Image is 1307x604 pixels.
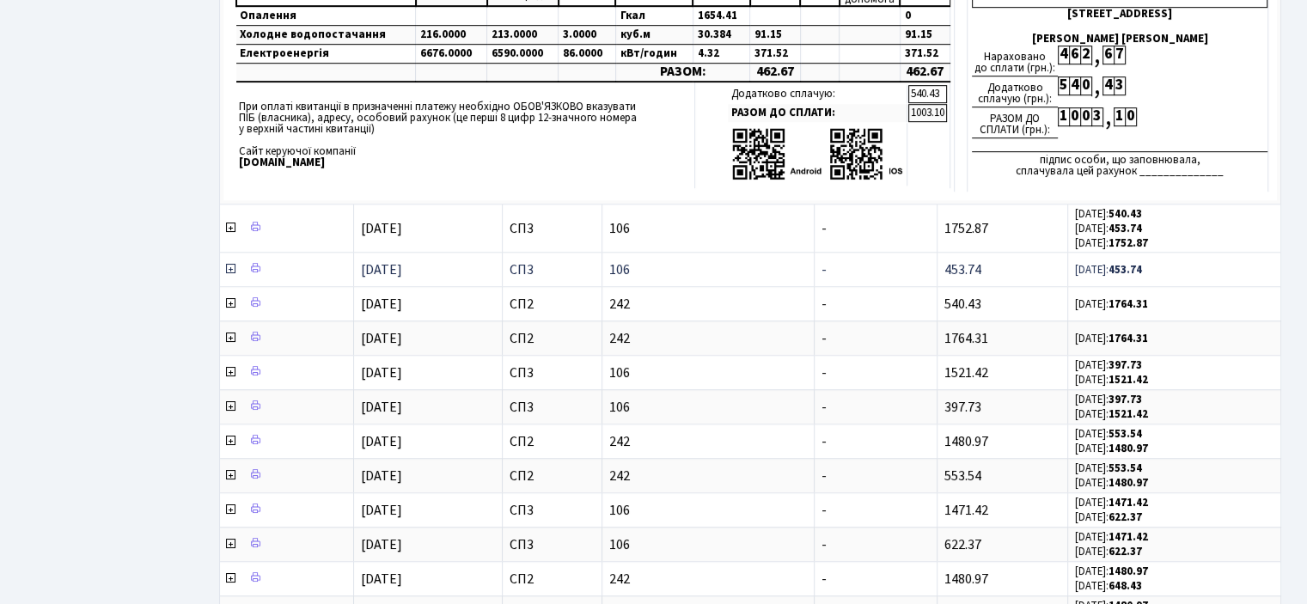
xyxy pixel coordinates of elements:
span: 242 [609,572,807,586]
span: [DATE] [361,219,402,238]
td: 91.15 [750,26,800,45]
small: [DATE]: [1075,475,1148,491]
td: 0 [900,6,950,26]
small: [DATE]: [1075,406,1148,422]
small: [DATE]: [1075,529,1148,545]
td: РАЗОМ: [615,64,750,82]
td: 1654.41 [693,6,750,26]
td: Гкал [615,6,693,26]
td: 371.52 [750,45,800,64]
b: 397.73 [1109,392,1142,407]
span: - [821,570,827,589]
td: 3.0000 [559,26,616,45]
td: 462.67 [900,64,950,82]
span: - [821,501,827,520]
div: 7 [1114,46,1125,64]
div: 6 [1069,46,1080,64]
div: Нараховано до сплати (грн.): [972,46,1058,76]
b: 622.37 [1109,544,1142,559]
span: 1480.97 [944,570,988,589]
span: 106 [609,263,807,277]
small: [DATE]: [1075,441,1148,456]
span: 1752.87 [944,219,988,238]
span: - [821,467,827,485]
span: 1521.42 [944,363,988,382]
td: 213.0000 [487,26,559,45]
div: 0 [1069,107,1080,126]
span: СП2 [510,572,595,586]
span: 540.43 [944,295,981,314]
b: 1764.31 [1109,296,1148,312]
div: Додатково сплачую (грн.): [972,76,1058,107]
div: 5 [1058,76,1069,95]
b: 540.43 [1109,206,1142,222]
span: [DATE] [361,398,402,417]
td: кВт/годин [615,45,693,64]
span: СП2 [510,332,595,345]
small: [DATE]: [1075,262,1142,278]
span: 106 [609,222,807,235]
td: Опалення [236,6,416,26]
small: [DATE]: [1075,578,1142,594]
span: СП2 [510,469,595,483]
b: 453.74 [1109,221,1142,236]
td: 540.43 [908,85,947,103]
div: 1 [1114,107,1125,126]
b: 1471.42 [1109,529,1148,545]
div: 4 [1069,76,1080,95]
td: При оплаті квитанції в призначенні платежу необхідно ОБОВ'ЯЗКОВО вказувати ПІБ (власника), адресу... [235,82,694,188]
span: СП3 [510,503,595,517]
span: 622.37 [944,535,981,554]
span: - [821,398,827,417]
div: [PERSON_NAME] [PERSON_NAME] [972,34,1267,45]
span: [DATE] [361,432,402,451]
b: 622.37 [1109,509,1142,525]
td: Електроенергія [236,45,416,64]
span: 242 [609,297,807,311]
b: 1471.42 [1109,495,1148,510]
b: 1752.87 [1109,235,1148,251]
small: [DATE]: [1075,206,1142,222]
div: 4 [1102,76,1114,95]
span: 242 [609,332,807,345]
small: [DATE]: [1075,461,1142,476]
div: 2 [1080,46,1091,64]
b: 1521.42 [1109,406,1148,422]
div: 0 [1125,107,1136,126]
span: - [821,260,827,279]
b: 648.43 [1109,578,1142,594]
img: apps-qrcodes.png [731,126,903,182]
span: 1471.42 [944,501,988,520]
span: 453.74 [944,260,981,279]
span: СП3 [510,222,595,235]
span: СП3 [510,400,595,414]
b: [DOMAIN_NAME] [239,155,325,170]
td: куб.м [615,26,693,45]
div: 0 [1080,76,1091,95]
b: 1521.42 [1109,372,1148,387]
td: 1003.10 [908,104,947,122]
span: 1764.31 [944,329,988,348]
div: РАЗОМ ДО СПЛАТИ (грн.): [972,107,1058,138]
b: 1764.31 [1109,331,1148,346]
div: 0 [1080,107,1091,126]
span: 106 [609,538,807,552]
span: [DATE] [361,535,402,554]
small: [DATE]: [1075,564,1148,579]
td: 6590.0000 [487,45,559,64]
span: - [821,432,827,451]
small: [DATE]: [1075,372,1148,387]
div: 3 [1091,107,1102,126]
span: [DATE] [361,295,402,314]
span: - [821,295,827,314]
span: 106 [609,503,807,517]
td: Додатково сплачую: [728,85,907,103]
span: [DATE] [361,260,402,279]
td: 462.67 [750,64,800,82]
div: , [1091,76,1102,96]
td: 30.384 [693,26,750,45]
span: [DATE] [361,329,402,348]
span: 397.73 [944,398,981,417]
small: [DATE]: [1075,426,1142,442]
span: 242 [609,469,807,483]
